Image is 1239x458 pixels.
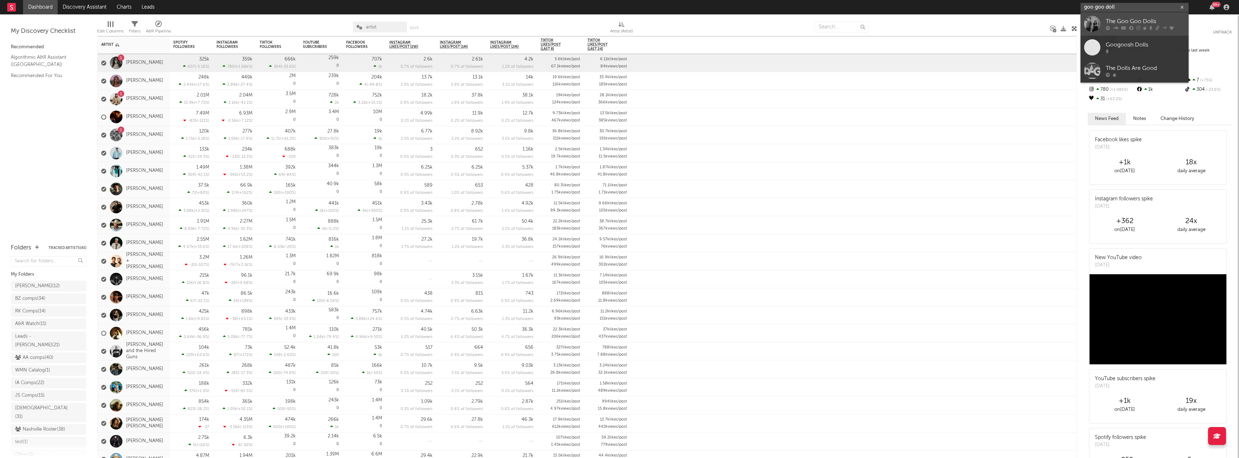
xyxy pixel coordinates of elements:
span: Instagram Likes/Post (2w) [389,40,422,49]
div: 211k views/post [553,137,580,141]
div: 325k [199,57,209,62]
div: A&R Watch ( 11 ) [15,320,46,328]
div: ( ) [269,190,296,195]
div: ( ) [267,136,296,141]
span: -17.9 % [239,137,251,141]
div: Facebook Followers [346,40,371,49]
div: 234k [242,147,252,152]
div: Edit Columns [97,27,124,36]
a: [PERSON_NAME](12) [11,281,86,292]
input: Search... [815,22,869,32]
button: Change History [1153,113,1202,125]
div: 344k [328,164,339,168]
a: [PERSON_NAME] [126,78,163,84]
span: 0.5 % of followers [451,173,483,177]
div: Artist (Artist) [610,18,633,39]
div: 383k [328,146,339,150]
span: 1.59k [228,137,238,141]
div: +1k [1091,158,1158,167]
a: AA comps(40) [11,352,86,363]
div: 2.5k likes/post [555,147,580,151]
span: -42.1 % [196,173,208,177]
div: 1.38M [240,165,252,170]
span: +1.08k % [1109,88,1128,92]
div: Leads - [PERSON_NAME] ( 21 ) [15,332,66,350]
span: 3.21k [358,101,367,105]
div: ( ) [359,82,382,87]
div: 19.7k views/post [551,155,580,159]
div: 728k [328,93,339,98]
a: test(1) [11,437,86,448]
div: Instagram Followers [216,40,242,49]
div: 18.2k [421,93,433,98]
span: -23.6 % [282,65,295,69]
div: ( ) [183,118,209,123]
span: 1.9 % of followers [451,101,483,105]
div: 6.25k [421,165,433,170]
div: 133k [200,147,209,152]
div: 124k views/post [552,101,580,105]
a: [PERSON_NAME] [126,204,163,210]
div: ( ) [274,172,296,177]
div: 191k views/post [599,137,627,141]
span: 309 [188,173,195,177]
div: 41.8k views/post [598,173,627,177]
div: [DATE] [1095,144,1142,151]
div: 0 [346,180,382,198]
div: JS Comps ( 15 ) [15,391,45,400]
span: 1.71k [186,137,195,141]
div: 1.16k [523,147,533,152]
div: 99 + [1212,2,1221,7]
span: +17.6 % [195,83,208,87]
span: -346 [228,173,237,177]
div: 1k [1136,85,1184,94]
span: 2.89k [227,83,238,87]
div: 653 [475,183,483,188]
div: 359k [242,57,252,62]
span: 0.7 % of followers [401,65,433,69]
div: 6.77k [421,129,433,134]
div: IA Comps ( 22 ) [15,379,44,387]
a: [PERSON_NAME] [126,330,163,336]
span: -121 % [198,119,208,123]
a: BZ comps(34) [11,293,86,304]
div: ( ) [222,118,252,123]
span: 15.9k [184,101,194,105]
div: ( ) [181,136,209,141]
div: ( ) [269,64,296,69]
span: 0.3 % of followers [451,155,483,159]
div: 31 [1088,94,1136,104]
button: Save [410,26,419,30]
a: [PERSON_NAME] [126,276,163,282]
a: The Dolls Are Good [1081,59,1189,83]
div: 67.1k views/post [551,65,580,68]
div: 2.6k [424,57,433,62]
span: -7.12 % [240,119,251,123]
div: 9.8k [524,129,533,134]
div: 5.37k [522,165,533,170]
span: 0.5 % of followers [401,173,433,177]
span: -84 % [285,173,295,177]
div: 37.8k [471,93,483,98]
div: ( ) [223,82,252,87]
div: 40.9k [327,182,339,186]
div: 0 [303,72,339,90]
div: 6.93M [239,111,252,116]
div: 3 [430,147,433,152]
div: Nashville Roster ( 38 ) [15,425,65,434]
a: [PERSON_NAME] [126,438,163,444]
span: 0.4 % of followers [501,173,533,177]
div: 37.5k [198,183,209,188]
span: 0.1 % of followers [401,119,433,123]
div: ( ) [314,136,339,141]
span: TikTok Likes/Post (last 24) [587,38,616,51]
div: 666k [285,57,296,62]
div: 1.87k likes/post [600,165,627,169]
div: 4.99k [420,111,433,116]
span: 1.2 % of followers [502,65,533,69]
div: 19.6k likes/post [553,75,580,79]
span: 3.2 % of followers [451,137,483,141]
div: 428 [525,183,533,188]
span: +53.2 % [238,173,251,177]
div: 13.7k [422,75,433,80]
